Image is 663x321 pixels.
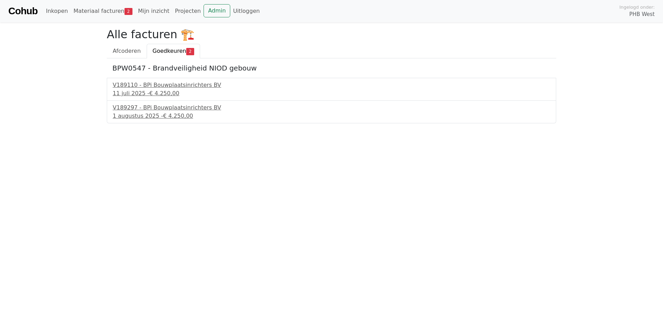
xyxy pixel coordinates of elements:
[619,4,655,10] span: Ingelogd onder:
[172,4,204,18] a: Projecten
[153,48,186,54] span: Goedkeuren
[147,44,200,58] a: Goedkeuren2
[112,64,551,72] h5: BPW0547 - Brandveiligheid NIOD gebouw
[135,4,172,18] a: Mijn inzicht
[124,8,132,15] span: 2
[107,44,147,58] a: Afcoderen
[230,4,262,18] a: Uitloggen
[71,4,135,18] a: Materiaal facturen2
[163,113,193,119] span: € 4.250,00
[186,48,194,55] span: 2
[113,48,141,54] span: Afcoderen
[8,3,37,19] a: Cohub
[149,90,180,97] span: € 4.250,00
[43,4,70,18] a: Inkopen
[107,28,556,41] h2: Alle facturen 🏗️
[204,4,230,17] a: Admin
[629,10,655,18] span: PHB West
[113,81,550,89] div: V189110 - BPi Bouwplaatsinrichters BV
[113,104,550,120] a: V189297 - BPi Bouwplaatsinrichters BV1 augustus 2025 -€ 4.250,00
[113,112,550,120] div: 1 augustus 2025 -
[113,89,550,98] div: 11 juli 2025 -
[113,81,550,98] a: V189110 - BPi Bouwplaatsinrichters BV11 juli 2025 -€ 4.250,00
[113,104,550,112] div: V189297 - BPi Bouwplaatsinrichters BV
